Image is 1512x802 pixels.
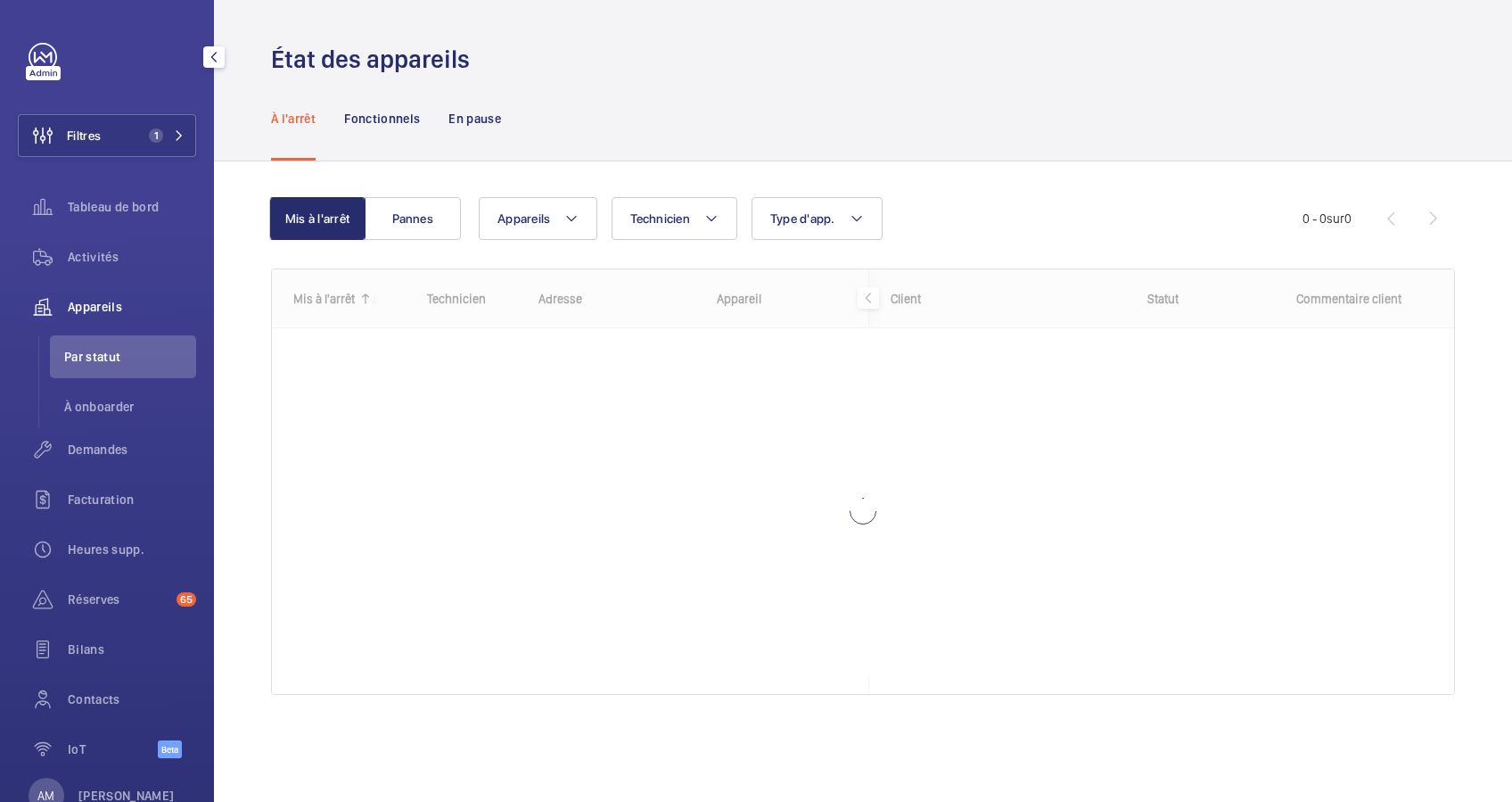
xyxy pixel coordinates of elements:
[365,197,461,240] button: Pannes
[68,641,196,658] span: Bilans
[177,592,196,607] span: 65
[68,740,158,758] span: IoT
[68,541,196,558] span: Heures supp.
[68,198,196,216] span: Tableau de bord
[344,110,420,128] p: Fonctionnels
[1327,211,1344,226] span: sur
[64,348,196,366] span: Par statut
[68,690,196,708] span: Contacts
[64,398,196,416] span: À onboarder
[269,197,366,240] button: Mis à l'arrêt
[271,43,481,76] h1: État des appareils
[612,197,737,240] button: Technicien
[271,110,316,128] p: À l'arrêt
[158,740,182,758] span: Beta
[448,110,501,128] p: En pause
[770,211,835,226] span: Type d'app.
[630,211,690,226] span: Technicien
[752,197,883,240] button: Type d'app.
[479,197,597,240] button: Appareils
[68,298,196,316] span: Appareils
[68,491,196,508] span: Facturation
[18,114,196,157] button: Filtres1
[149,128,163,143] span: 1
[68,441,196,459] span: Demandes
[68,591,169,608] span: Réserves
[68,248,196,266] span: Activités
[497,211,550,226] span: Appareils
[1302,212,1352,225] span: 0 - 0 0
[67,127,101,145] span: Filtres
